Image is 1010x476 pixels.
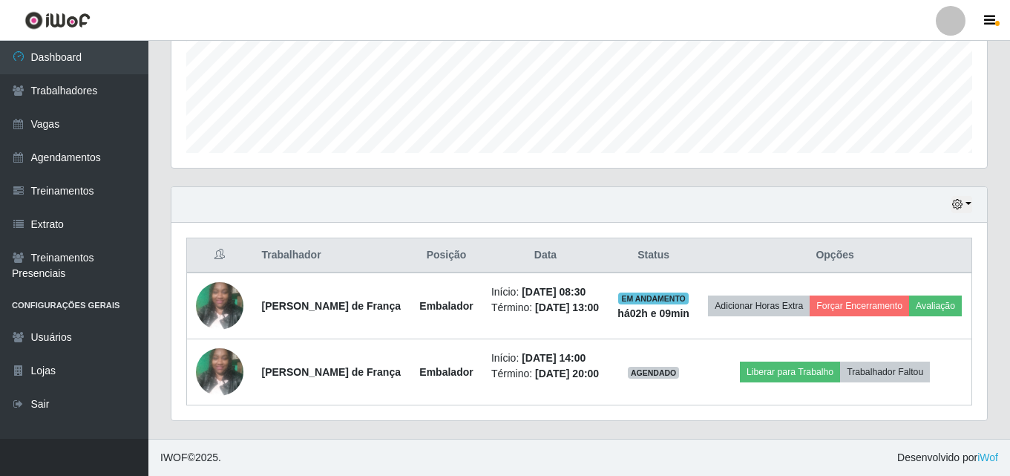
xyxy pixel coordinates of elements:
th: Status [609,238,698,273]
button: Forçar Encerramento [810,296,909,316]
img: 1713098995975.jpeg [196,274,243,337]
th: Trabalhador [252,238,410,273]
img: 1713098995975.jpeg [196,340,243,403]
time: [DATE] 08:30 [522,286,586,298]
th: Opções [698,238,971,273]
li: Término: [491,300,600,316]
strong: há 02 h e 09 min [617,307,689,319]
li: Término: [491,366,600,382]
button: Avaliação [909,296,962,316]
time: [DATE] 20:00 [535,368,599,379]
img: CoreUI Logo [24,11,91,30]
li: Início: [491,351,600,366]
button: Liberar para Trabalho [740,362,840,382]
span: AGENDADO [628,367,680,379]
th: Data [482,238,609,273]
li: Início: [491,284,600,300]
span: Desenvolvido por [897,450,998,466]
span: © 2025 . [160,450,221,466]
span: EM ANDAMENTO [618,293,689,304]
span: IWOF [160,451,188,463]
button: Adicionar Horas Extra [708,296,810,316]
strong: Embalador [419,366,473,378]
th: Posição [410,238,482,273]
strong: Embalador [419,300,473,312]
time: [DATE] 13:00 [535,301,599,313]
strong: [PERSON_NAME] de França [261,300,400,312]
button: Trabalhador Faltou [840,362,930,382]
a: iWof [977,451,998,463]
strong: [PERSON_NAME] de França [261,366,400,378]
time: [DATE] 14:00 [522,352,586,364]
